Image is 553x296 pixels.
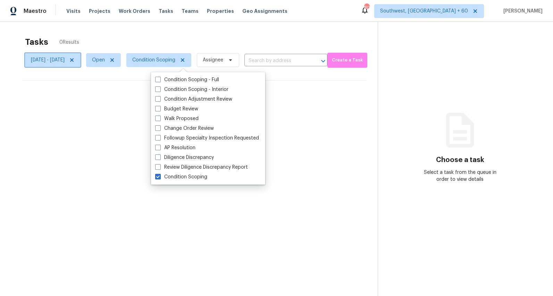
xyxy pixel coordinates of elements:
span: Open [92,57,105,64]
label: AP Resolution [155,144,195,151]
span: [DATE] - [DATE] [31,57,65,64]
label: Budget Review [155,105,198,112]
label: Condition Scoping - Full [155,76,219,83]
button: Create a Task [327,53,368,68]
h3: Choose a task [436,157,484,163]
span: Condition Scoping [132,57,175,64]
span: Projects [89,8,110,15]
span: 0 Results [59,39,79,46]
label: Review Diligence Discrepancy Report [155,164,248,171]
label: Walk Proposed [155,115,199,122]
input: Search by address [244,56,308,66]
h2: Tasks [25,39,48,45]
div: 801 [364,4,369,11]
span: Southwest, [GEOGRAPHIC_DATA] + 60 [380,8,468,15]
label: Condition Adjustment Review [155,96,232,103]
label: Change Order Review [155,125,214,132]
label: Diligence Discrepancy [155,154,214,161]
span: Visits [66,8,81,15]
span: Maestro [24,8,47,15]
button: Open [318,56,328,66]
span: Teams [182,8,199,15]
span: Work Orders [119,8,150,15]
span: Assignee [203,57,223,64]
span: [PERSON_NAME] [501,8,543,15]
span: Create a Task [331,56,364,64]
span: Geo Assignments [242,8,287,15]
label: Followup Specialty Inspection Requested [155,135,259,142]
span: Properties [207,8,234,15]
label: Condition Scoping - Interior [155,86,228,93]
label: Condition Scoping [155,174,207,180]
span: Tasks [159,9,173,14]
div: Select a task from the queue in order to view details [419,169,501,183]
